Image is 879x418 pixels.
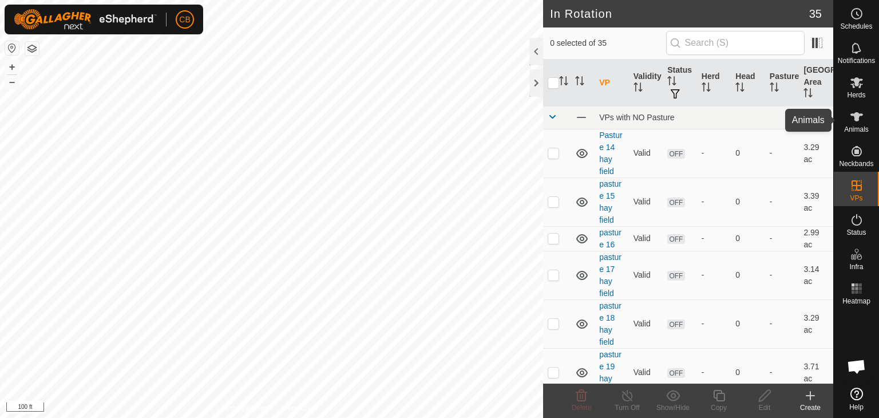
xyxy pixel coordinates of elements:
span: OFF [667,234,684,244]
div: - [702,232,727,245]
td: - [765,348,799,397]
td: 0 [731,129,765,178]
th: Validity [629,60,663,107]
td: - [765,178,799,226]
div: - [702,196,727,208]
td: 3.71 ac [799,348,833,397]
div: - [702,366,727,378]
div: Create [787,403,833,413]
td: Valid [629,251,663,299]
p-sorticon: Activate to sort [803,90,813,99]
span: Infra [849,263,863,270]
div: Show/Hide [650,403,696,413]
span: Animals [844,126,869,133]
div: Turn Off [604,403,650,413]
a: pasture 15 hay field [599,179,621,224]
span: OFF [667,198,684,207]
th: Herd [697,60,731,107]
p-sorticon: Activate to sort [667,78,676,87]
button: Map Layers [25,42,39,56]
button: + [5,60,19,74]
td: 0 [731,178,765,226]
td: Valid [629,299,663,348]
div: Copy [696,403,742,413]
td: 0 [731,299,765,348]
td: - [765,299,799,348]
a: pasture 16 [599,228,621,249]
span: 0 selected of 35 [550,37,666,49]
span: Neckbands [839,160,873,167]
div: - [702,318,727,330]
span: OFF [667,320,684,329]
td: 3.29 ac [799,129,833,178]
th: [GEOGRAPHIC_DATA] Area [799,60,833,107]
h2: In Rotation [550,7,809,21]
td: 3.29 ac [799,299,833,348]
span: Notifications [838,57,875,64]
span: Status [846,229,866,236]
a: Privacy Policy [227,403,270,413]
td: 0 [731,251,765,299]
p-sorticon: Activate to sort [735,84,745,93]
div: - [702,269,727,281]
td: Valid [629,129,663,178]
span: CB [179,14,190,26]
span: OFF [667,271,684,281]
span: Help [849,404,864,411]
a: pasture 18 hay field [599,301,621,346]
a: Pasture 14 hay field [599,131,622,176]
img: Gallagher Logo [14,9,157,30]
span: OFF [667,368,684,378]
div: - [702,147,727,159]
span: Delete [572,404,592,412]
span: Schedules [840,23,872,30]
span: VPs [850,195,862,202]
p-sorticon: Activate to sort [702,84,711,93]
span: OFF [667,149,684,159]
td: 0 [731,226,765,251]
p-sorticon: Activate to sort [575,78,584,87]
p-sorticon: Activate to sort [559,78,568,87]
a: Contact Us [283,403,316,413]
td: Valid [629,226,663,251]
td: - [765,226,799,251]
p-sorticon: Activate to sort [770,84,779,93]
th: Pasture [765,60,799,107]
a: pasture 19 hay field [599,350,621,395]
td: 0 [731,348,765,397]
p-sorticon: Activate to sort [633,84,643,93]
button: – [5,75,19,89]
td: 3.14 ac [799,251,833,299]
th: VP [595,60,629,107]
td: 2.99 ac [799,226,833,251]
input: Search (S) [666,31,805,55]
td: 3.39 ac [799,178,833,226]
button: Reset Map [5,41,19,55]
span: Heatmap [842,298,870,305]
th: Status [663,60,697,107]
div: VPs with NO Pasture [599,113,829,122]
td: - [765,129,799,178]
td: - [765,251,799,299]
th: Head [731,60,765,107]
td: Valid [629,178,663,226]
span: Herds [847,92,865,98]
a: Help [834,383,879,415]
div: Open chat [840,349,874,384]
div: Edit [742,403,787,413]
span: 35 [809,5,822,22]
a: pasture 17 hay field [599,253,621,298]
td: Valid [629,348,663,397]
